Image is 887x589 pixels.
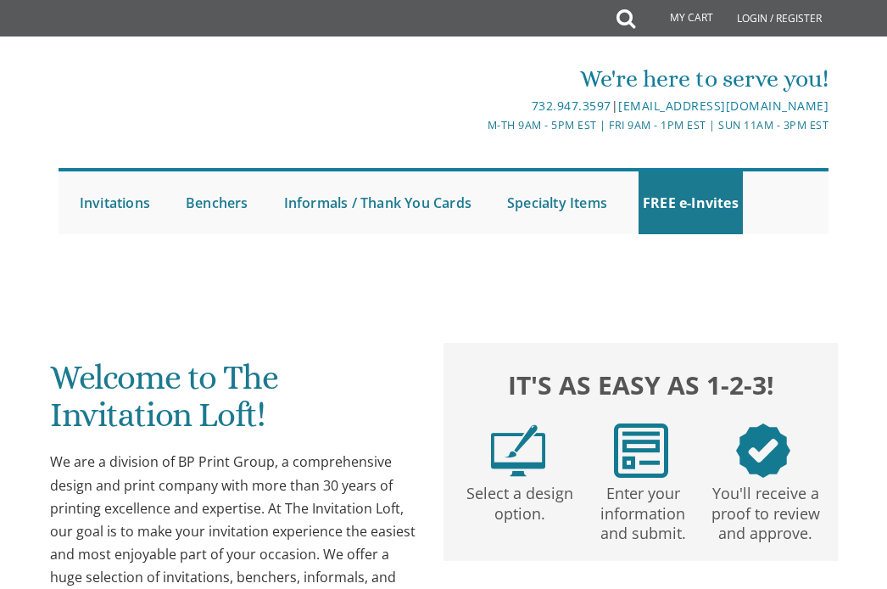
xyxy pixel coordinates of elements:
[75,171,154,234] a: Invitations
[456,367,825,403] h2: It's as easy as 1-2-3!
[639,171,743,234] a: FREE e-Invites
[316,96,829,116] div: |
[633,2,725,36] a: My Cart
[503,171,611,234] a: Specialty Items
[316,62,829,96] div: We're here to serve you!
[50,359,419,446] h1: Welcome to The Invitation Loft!
[316,116,829,134] div: M-Th 9am - 5pm EST | Fri 9am - 1pm EST | Sun 11am - 3pm EST
[491,424,545,478] img: step1.png
[736,424,790,478] img: step3.png
[280,171,476,234] a: Informals / Thank You Cards
[532,98,611,114] a: 732.947.3597
[585,478,701,543] p: Enter your information and submit.
[707,478,823,543] p: You'll receive a proof to review and approve.
[462,478,578,524] p: Select a design option.
[614,424,668,478] img: step2.png
[618,98,828,114] a: [EMAIL_ADDRESS][DOMAIN_NAME]
[181,171,253,234] a: Benchers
